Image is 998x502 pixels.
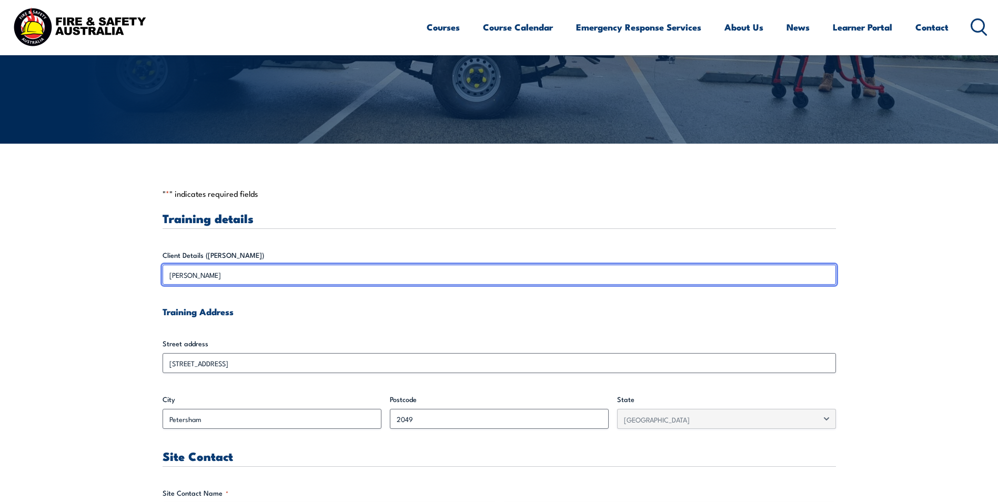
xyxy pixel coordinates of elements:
a: Courses [427,13,460,41]
a: About Us [724,13,763,41]
label: Postcode [390,394,609,405]
p: " " indicates required fields [163,188,836,199]
legend: Site Contact Name [163,488,228,498]
a: News [787,13,810,41]
label: Street address [163,338,836,349]
a: Course Calendar [483,13,553,41]
label: City [163,394,381,405]
h4: Training Address [163,306,836,317]
h3: Training details [163,212,836,224]
a: Emergency Response Services [576,13,701,41]
h3: Site Contact [163,450,836,462]
a: Learner Portal [833,13,892,41]
a: Contact [915,13,949,41]
label: Client Details ([PERSON_NAME]) [163,250,836,260]
label: State [617,394,836,405]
